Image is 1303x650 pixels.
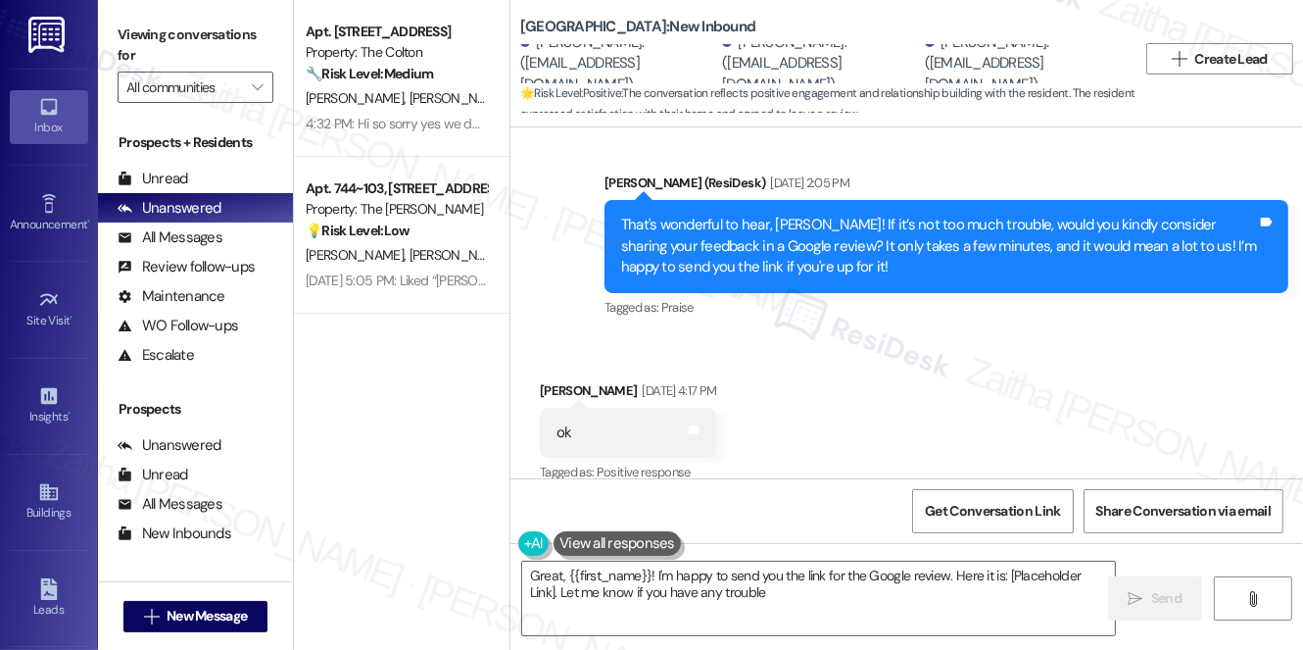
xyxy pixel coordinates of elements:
[118,257,255,277] div: Review follow-ups
[118,345,194,366] div: Escalate
[410,246,507,264] span: [PERSON_NAME]
[144,609,159,625] i: 
[520,32,717,95] div: [PERSON_NAME]. ([EMAIL_ADDRESS][DOMAIN_NAME])
[556,423,572,443] div: ok
[126,72,242,103] input: All communities
[925,501,1060,522] span: Get Conversation Link
[306,89,410,107] span: [PERSON_NAME]
[410,89,507,107] span: [PERSON_NAME]
[1084,489,1283,533] button: Share Conversation via email
[118,316,238,336] div: WO Follow-ups
[10,573,88,625] a: Leads
[118,524,231,544] div: New Inbounds
[1108,576,1203,621] button: Send
[87,215,90,228] span: •
[68,407,71,421] span: •
[621,215,1257,277] div: That's wonderful to hear, [PERSON_NAME]! If it’s not too much trouble, would you kindly consider ...
[1146,43,1293,75] button: Create Lead
[925,32,1122,95] div: [PERSON_NAME]. ([EMAIL_ADDRESS][DOMAIN_NAME])
[306,115,651,132] div: 4:32 PM: Hi so sorry yes we do! It just doesn't want to turn on!
[765,173,849,193] div: [DATE] 2:05 PM
[1096,501,1271,522] span: Share Conversation via email
[118,494,222,515] div: All Messages
[118,465,188,485] div: Unread
[540,458,716,486] div: Tagged as:
[912,489,1073,533] button: Get Conversation Link
[1245,591,1260,607] i: 
[661,299,694,316] span: Praise
[98,399,293,420] div: Prospects
[522,562,1115,635] textarea: Great, {{first_name}}! I'm happy to send you the link for the Google review. Here it is: [Placeho...
[597,464,691,480] span: Positive response
[118,286,225,307] div: Maintenance
[540,380,716,408] div: [PERSON_NAME]
[118,198,221,219] div: Unanswered
[306,42,487,63] div: Property: The Colton
[1129,591,1143,607] i: 
[123,601,268,632] button: New Message
[10,379,88,432] a: Insights •
[98,578,293,599] div: Residents
[638,380,717,401] div: [DATE] 4:17 PM
[306,22,487,42] div: Apt. [STREET_ADDRESS]
[10,283,88,336] a: Site Visit •
[1151,588,1182,609] span: Send
[167,606,247,626] span: New Message
[252,79,263,95] i: 
[98,132,293,153] div: Prospects + Residents
[118,435,221,456] div: Unanswered
[118,20,273,72] label: Viewing conversations for
[306,65,433,82] strong: 🔧 Risk Level: Medium
[118,227,222,248] div: All Messages
[306,222,410,239] strong: 💡 Risk Level: Low
[10,90,88,143] a: Inbox
[306,178,487,199] div: Apt. 744~103, [STREET_ADDRESS][PERSON_NAME]
[520,17,755,37] b: [GEOGRAPHIC_DATA]: New Inbound
[1172,51,1186,67] i: 
[604,173,1288,200] div: [PERSON_NAME] (ResiDesk)
[71,311,73,325] span: •
[306,199,487,220] div: Property: The [PERSON_NAME]
[604,293,1288,322] div: Tagged as:
[520,83,1136,125] span: : The conversation reflects positive engagement and relationship building with the resident. The ...
[118,169,188,189] div: Unread
[28,17,69,53] img: ResiDesk Logo
[520,85,621,101] strong: 🌟 Risk Level: Positive
[722,32,919,95] div: [PERSON_NAME]. ([EMAIL_ADDRESS][DOMAIN_NAME])
[306,246,410,264] span: [PERSON_NAME]
[10,475,88,528] a: Buildings
[1195,49,1268,70] span: Create Lead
